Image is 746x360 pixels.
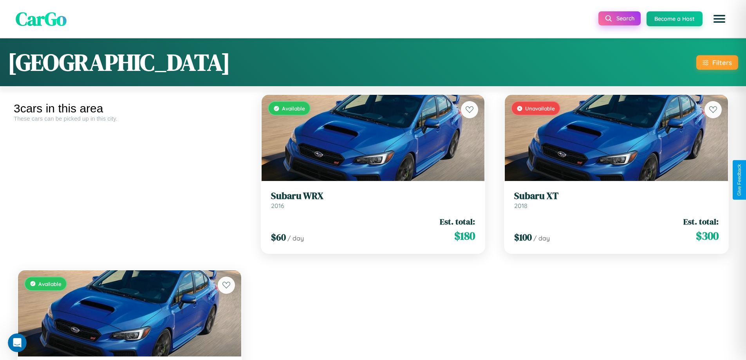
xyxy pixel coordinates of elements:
[271,202,284,210] span: 2016
[454,228,475,244] span: $ 180
[14,102,246,115] div: 3 cars in this area
[533,234,550,242] span: / day
[514,231,532,244] span: $ 100
[696,55,738,70] button: Filters
[514,190,719,202] h3: Subaru XT
[647,11,703,26] button: Become a Host
[271,231,286,244] span: $ 60
[38,280,61,287] span: Available
[16,6,67,32] span: CarGo
[683,216,719,227] span: Est. total:
[271,190,475,202] h3: Subaru WRX
[525,105,555,112] span: Unavailable
[712,58,732,67] div: Filters
[598,11,641,25] button: Search
[8,46,230,78] h1: [GEOGRAPHIC_DATA]
[616,15,634,22] span: Search
[8,333,27,352] iframe: Intercom live chat
[696,228,719,244] span: $ 300
[282,105,305,112] span: Available
[287,234,304,242] span: / day
[514,202,527,210] span: 2018
[440,216,475,227] span: Est. total:
[737,164,742,196] div: Give Feedback
[514,190,719,210] a: Subaru XT2018
[271,190,475,210] a: Subaru WRX2016
[708,8,730,30] button: Open menu
[14,115,246,122] div: These cars can be picked up in this city.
